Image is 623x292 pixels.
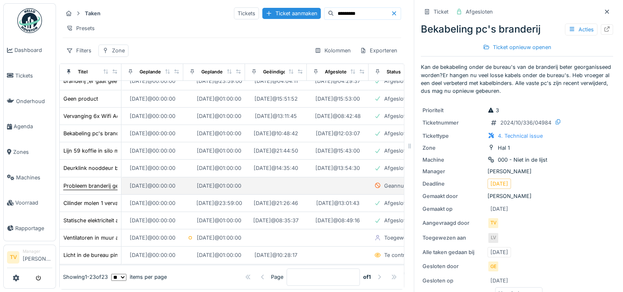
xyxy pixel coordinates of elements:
[422,262,484,270] div: Gesloten door
[384,95,411,103] div: Afgesloten
[63,217,176,224] div: Statische elektriciteit aan labomolen branderij
[422,132,484,140] div: Tickettype
[262,8,321,19] div: Ticket aanmaken
[63,130,127,137] div: Bekabeling pc's branderij
[63,45,95,57] div: Filters
[130,182,175,190] div: [DATE] @ 00:00:00
[197,251,241,259] div: [DATE] @ 01:00:00
[263,68,293,75] div: Geëindigd op
[63,182,141,190] div: Probleem branderij geen koffie
[4,88,56,114] a: Onderhoud
[197,164,241,172] div: [DATE] @ 01:00:00
[325,68,357,75] div: Afgesloten op
[480,42,555,53] div: Ticket opnieuw openen
[384,77,411,85] div: Afgesloten
[384,199,411,207] div: Afgesloten
[384,217,411,224] div: Afgesloten
[271,273,283,281] div: Page
[315,217,360,224] div: [DATE] @ 08:49:16
[23,248,52,254] div: Manager
[130,112,175,120] div: [DATE] @ 00:00:00
[130,77,175,85] div: [DATE] @ 00:00:00
[63,77,173,85] div: branderij ,er gaat geen koffie naar 59 en 80
[17,8,42,33] img: Badge_color-CXgf-gQk.svg
[197,95,241,103] div: [DATE] @ 01:00:00
[421,63,613,95] p: Kan de bekabeling onder de bureau's van de branderij beter georganisseed worden?Er hangen nu veel...
[111,273,167,281] div: items per page
[15,224,52,232] span: Rapportage
[422,234,484,242] div: Toegewezen aan
[13,148,52,156] span: Zones
[4,114,56,139] a: Agenda
[16,174,52,181] span: Machines
[130,234,175,242] div: [DATE] @ 00:00:00
[500,119,551,127] div: 2024/10/336/04984
[234,7,259,19] div: Tickets
[14,122,52,130] span: Agenda
[422,144,484,152] div: Zone
[15,199,52,207] span: Voorraad
[311,45,355,57] div: Kolommen
[315,95,360,103] div: [DATE] @ 15:53:00
[14,46,52,54] span: Dashboard
[384,130,411,137] div: Afgesloten
[197,234,241,242] div: [DATE] @ 01:00:00
[422,277,484,285] div: Gesloten op
[63,273,108,281] div: Showing 1 - 23 of 23
[315,164,360,172] div: [DATE] @ 13:54:30
[201,68,248,75] div: Geplande einddatum
[565,24,597,35] div: Acties
[488,232,499,244] div: LV
[130,147,175,155] div: [DATE] @ 00:00:00
[384,234,415,242] div: Toegewezen
[4,139,56,165] a: Zones
[254,95,298,103] div: [DATE] @ 15:51:52
[422,106,484,114] div: Prioriteit
[315,147,360,155] div: [DATE] @ 15:43:00
[78,68,88,75] div: Titel
[63,22,98,34] div: Presets
[387,68,401,75] div: Status
[422,167,484,175] div: Manager
[422,180,484,188] div: Deadline
[112,47,125,54] div: Zone
[255,112,297,120] div: [DATE] @ 13:11:45
[316,199,359,207] div: [DATE] @ 13:01:43
[196,199,242,207] div: [DATE] @ 23:59:00
[488,106,499,114] div: 3
[384,164,411,172] div: Afgesloten
[82,9,104,17] strong: Taken
[130,251,175,259] div: [DATE] @ 00:00:00
[498,144,510,152] div: Hal 1
[197,130,241,137] div: [DATE] @ 01:00:00
[356,45,401,57] div: Exporteren
[363,273,371,281] strong: of 1
[384,147,411,155] div: Afgesloten
[421,22,613,37] div: Bekabeling pc's branderij
[63,147,181,155] div: Lijn 59 koffie in silo maar komt niet naar de lijn
[422,156,484,164] div: Machine
[254,147,298,155] div: [DATE] @ 21:44:50
[63,199,180,207] div: Cilinder molen 1 vervangen onder stalennemer
[422,248,484,256] div: Alle taken gedaan bij
[422,219,484,227] div: Aangevraagd door
[253,217,299,224] div: [DATE] @ 08:35:37
[422,205,484,213] div: Gemaakt op
[197,112,241,120] div: [DATE] @ 01:00:00
[434,8,448,16] div: Ticket
[63,95,98,103] div: Geen product
[498,156,547,164] div: 000 - Niet in de lijst
[63,164,164,172] div: Deurklink nooddeur branderij vastzetten
[488,217,499,229] div: TV
[422,167,611,175] div: [PERSON_NAME]
[384,112,411,120] div: Afgesloten
[384,251,420,259] div: Te controleren
[63,112,145,120] div: Vervanging 6x Wifi Access Point
[488,261,499,272] div: GE
[254,251,297,259] div: [DATE] @ 10:28:17
[466,8,493,16] div: Afgesloten
[490,205,508,213] div: [DATE]
[140,68,189,75] div: Geplande begindatum
[4,63,56,89] a: Tickets
[130,130,175,137] div: [DATE] @ 00:00:00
